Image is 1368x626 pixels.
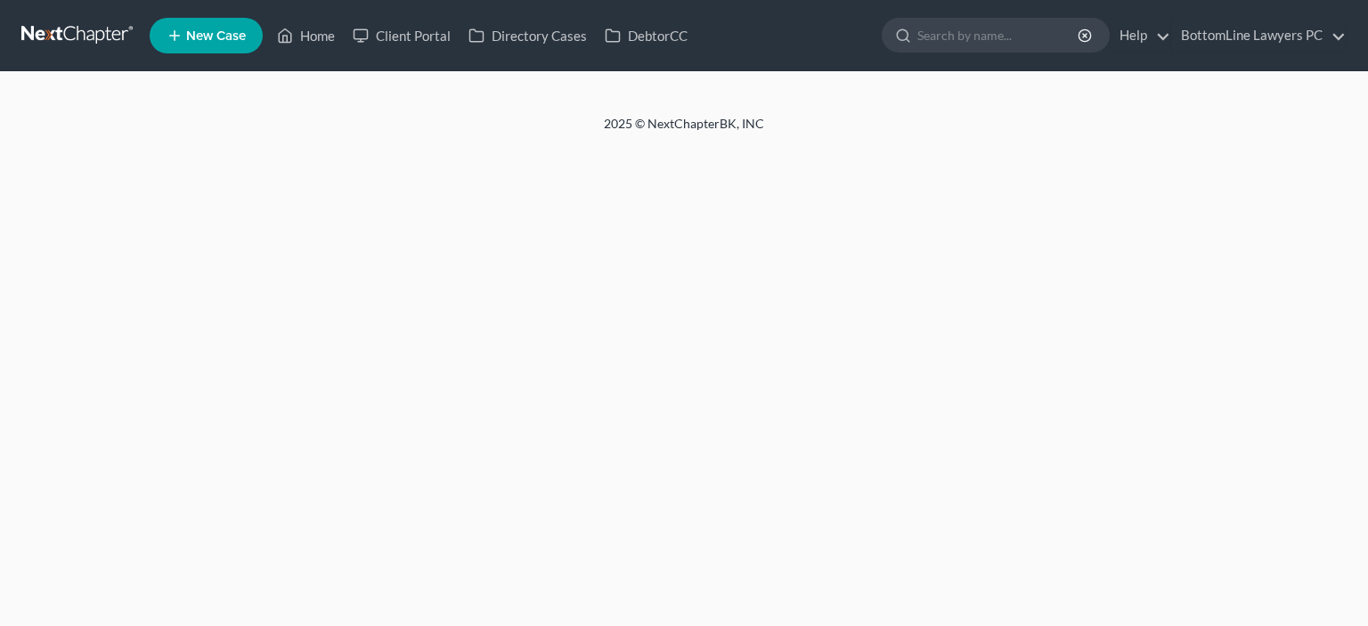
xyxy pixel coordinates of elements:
a: Home [268,20,344,52]
span: New Case [186,29,246,43]
a: Help [1111,20,1170,52]
a: BottomLine Lawyers PC [1172,20,1346,52]
a: Client Portal [344,20,460,52]
div: 2025 © NextChapterBK, INC [176,115,1192,147]
a: DebtorCC [596,20,696,52]
input: Search by name... [917,19,1080,52]
a: Directory Cases [460,20,596,52]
